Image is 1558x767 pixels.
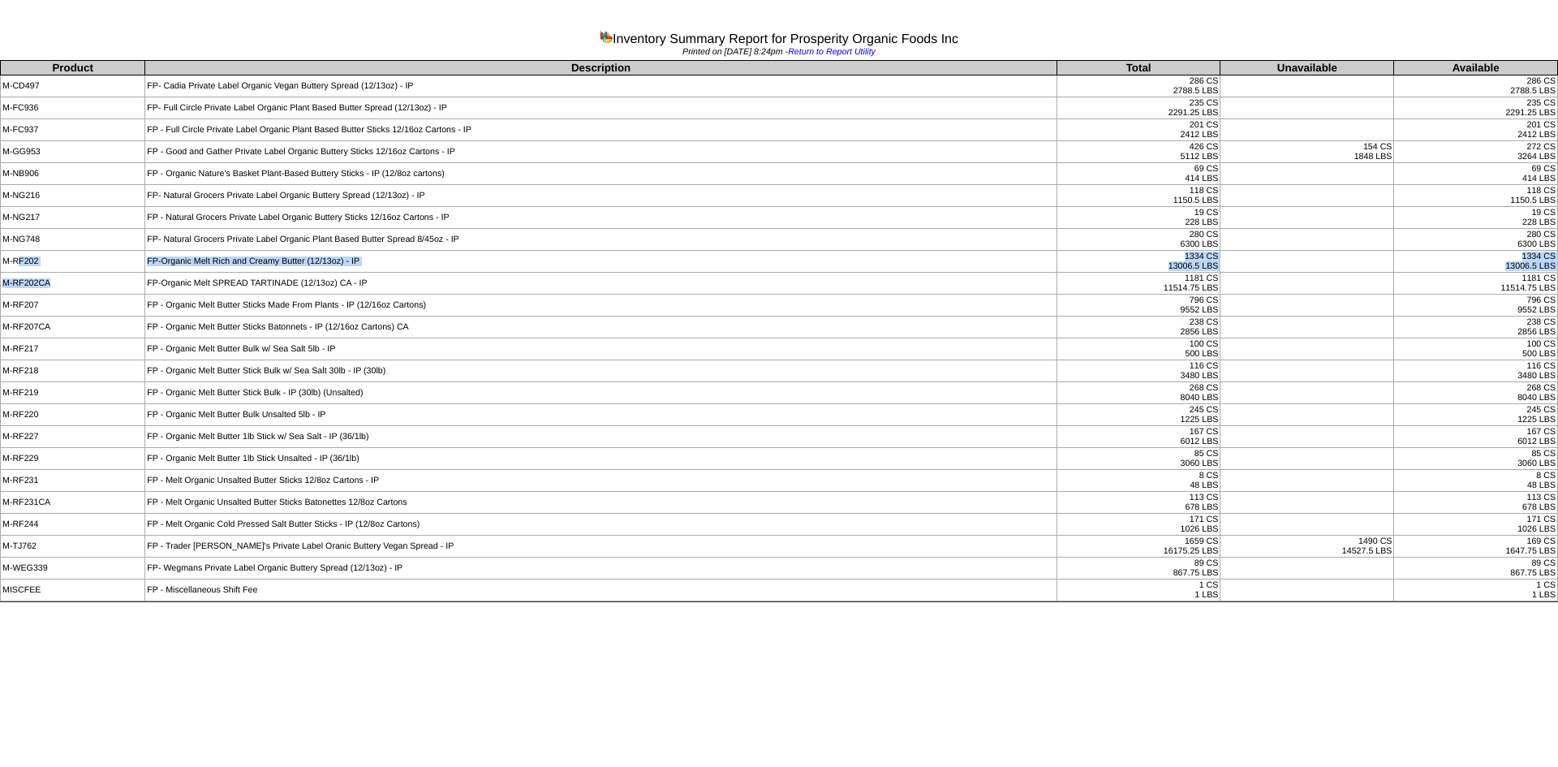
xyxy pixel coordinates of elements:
[145,514,1057,536] td: FP - Melt Organic Cold Pressed Salt Butter Sticks - IP (12/8oz Cartons)
[1394,163,1558,185] td: 69 CS 414 LBS
[1,536,145,558] td: M-TJ762
[1057,317,1220,338] td: 238 CS 2856 LBS
[1,317,145,338] td: M-RF207CA
[1057,426,1220,448] td: 167 CS 6012 LBS
[1057,119,1220,141] td: 201 CS 2412 LBS
[1057,141,1220,163] td: 426 CS 5112 LBS
[1,295,145,317] td: M-RF207
[1057,251,1220,273] td: 1334 CS 13006.5 LBS
[1394,251,1558,273] td: 1334 CS 13006.5 LBS
[1394,514,1558,536] td: 171 CS 1026 LBS
[145,229,1057,251] td: FP- Natural Grocers Private Label Organic Plant Based Butter Spread 8/45oz - IP
[1,229,145,251] td: M-NG748
[1,470,145,492] td: M-RF231
[1394,229,1558,251] td: 280 CS 6300 LBS
[1394,558,1558,580] td: 89 CS 867.75 LBS
[1,492,145,514] td: M-RF231CA
[145,382,1057,404] td: FP - Organic Melt Butter Stick Bulk - IP (30lb) (Unsalted)
[1,251,145,273] td: M-RF202
[1057,514,1220,536] td: 171 CS 1026 LBS
[145,163,1057,185] td: FP - Organic Nature's Basket Plant-Based Buttery Sticks - IP (12/8oz cartons)
[1057,558,1220,580] td: 89 CS 867.75 LBS
[1394,119,1558,141] td: 201 CS 2412 LBS
[1394,97,1558,119] td: 235 CS 2291.25 LBS
[1,141,145,163] td: M-GG953
[1,97,145,119] td: M-FC936
[1057,61,1220,75] th: Total
[145,536,1057,558] td: FP - Trader [PERSON_NAME]'s Private Label Oranic Buttery Vegan Spread - IP
[145,97,1057,119] td: FP- Full Circle Private Label Organic Plant Based Butter Spread (12/13oz) - IP
[1,61,145,75] th: Product
[1057,382,1220,404] td: 268 CS 8040 LBS
[1,514,145,536] td: M-RF244
[1,558,145,580] td: M-WEG339
[1394,61,1558,75] th: Available
[145,492,1057,514] td: FP - Melt Organic Unsalted Butter Sticks Batonettes 12/8oz Cartons
[1057,404,1220,426] td: 245 CS 1225 LBS
[1057,470,1220,492] td: 8 CS 48 LBS
[1394,404,1558,426] td: 245 CS 1225 LBS
[1220,536,1394,558] td: 1490 CS 14527.5 LBS
[1057,580,1220,601] td: 1 CS 1 LBS
[1,75,145,97] td: M-CD497
[1,207,145,229] td: M-NG217
[145,61,1057,75] th: Description
[1394,448,1558,470] td: 85 CS 3060 LBS
[1394,295,1558,317] td: 796 CS 9552 LBS
[145,75,1057,97] td: FP- Cadia Private Label Organic Vegan Buttery Spread (12/13oz) - IP
[600,30,613,43] img: graph.gif
[1394,580,1558,601] td: 1 CS 1 LBS
[1394,207,1558,229] td: 19 CS 228 LBS
[1057,360,1220,382] td: 116 CS 3480 LBS
[1057,97,1220,119] td: 235 CS 2291.25 LBS
[145,360,1057,382] td: FP - Organic Melt Butter Stick Bulk w/ Sea Salt 30lb - IP (30lb)
[1,580,145,601] td: MISCFEE
[1057,448,1220,470] td: 85 CS 3060 LBS
[1057,273,1220,295] td: 1181 CS 11514.75 LBS
[1057,185,1220,207] td: 118 CS 1150.5 LBS
[1057,229,1220,251] td: 280 CS 6300 LBS
[1394,536,1558,558] td: 169 CS 1647.75 LBS
[1,338,145,360] td: M-RF217
[1,273,145,295] td: M-RF202CA
[1057,163,1220,185] td: 69 CS 414 LBS
[1,426,145,448] td: M-RF227
[1394,382,1558,404] td: 268 CS 8040 LBS
[1,119,145,141] td: M-FC937
[145,338,1057,360] td: FP - Organic Melt Butter Bulk w/ Sea Salt 5lb - IP
[1,185,145,207] td: M-NG216
[145,295,1057,317] td: FP - Organic Melt Butter Sticks Made From Plants - IP (12/16oz Cartons)
[1394,426,1558,448] td: 167 CS 6012 LBS
[145,470,1057,492] td: FP - Melt Organic Unsalted Butter Sticks 12/8oz Cartons - IP
[145,119,1057,141] td: FP - Full Circle Private Label Organic Plant Based Butter Sticks 12/16oz Cartons - IP
[145,251,1057,273] td: FP-Organic Melt Rich and Creamy Butter (12/13oz) - IP
[1057,75,1220,97] td: 286 CS 2788.5 LBS
[145,185,1057,207] td: FP- Natural Grocers Private Label Organic Buttery Spread (12/13oz) - IP
[145,426,1057,448] td: FP - Organic Melt Butter 1lb Stick w/ Sea Salt - IP (36/1lb)
[1,360,145,382] td: M-RF218
[1057,492,1220,514] td: 113 CS 678 LBS
[1394,185,1558,207] td: 118 CS 1150.5 LBS
[145,448,1057,470] td: FP - Organic Melt Butter 1lb Stick Unsalted - IP (36/1lb)
[1220,61,1394,75] th: Unavailable
[1394,492,1558,514] td: 113 CS 678 LBS
[788,47,876,57] a: Return to Report Utility
[1394,338,1558,360] td: 100 CS 500 LBS
[1057,295,1220,317] td: 796 CS 9552 LBS
[1,448,145,470] td: M-RF229
[145,273,1057,295] td: FP-Organic Melt SPREAD TARTINADE (12/13oz) CA - IP
[145,404,1057,426] td: FP - Organic Melt Butter Bulk Unsalted 5lb - IP
[1394,75,1558,97] td: 286 CS 2788.5 LBS
[1394,141,1558,163] td: 272 CS 3264 LBS
[145,317,1057,338] td: FP - Organic Melt Butter Sticks Batonnets - IP (12/16oz Cartons) CA
[145,558,1057,580] td: FP- Wegmans Private Label Organic Buttery Spread (12/13oz) - IP
[1394,273,1558,295] td: 1181 CS 11514.75 LBS
[1394,360,1558,382] td: 116 CS 3480 LBS
[1,163,145,185] td: M-NB906
[1057,536,1220,558] td: 1659 CS 16175.25 LBS
[145,207,1057,229] td: FP - Natural Grocers Private Label Organic Buttery Sticks 12/16oz Cartons - IP
[1,382,145,404] td: M-RF219
[1394,317,1558,338] td: 238 CS 2856 LBS
[145,580,1057,601] td: FP - Miscellaneous Shift Fee
[1220,141,1394,163] td: 154 CS 1848 LBS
